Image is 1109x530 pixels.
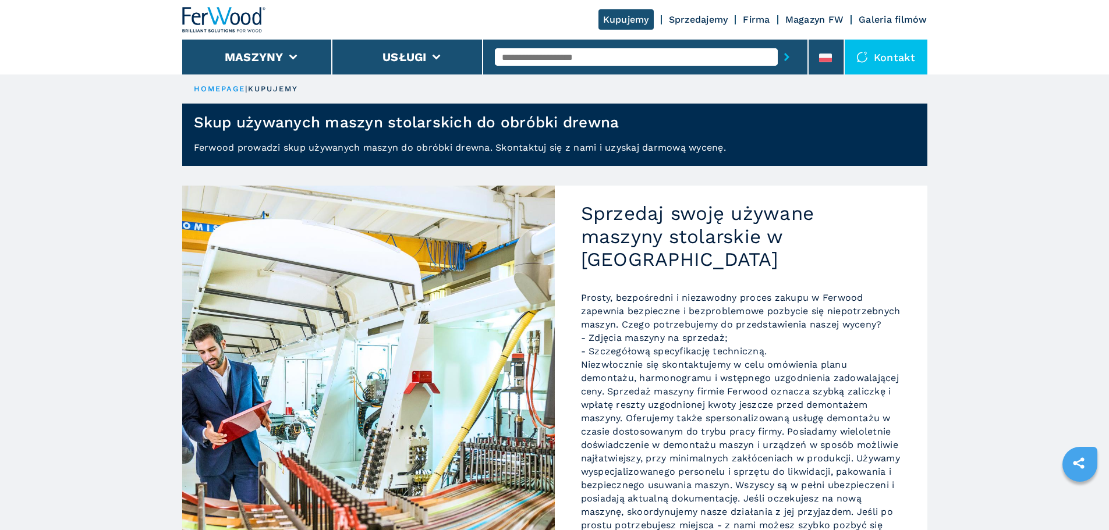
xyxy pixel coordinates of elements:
[225,50,284,64] button: Maszyny
[248,84,299,94] p: kupujemy
[743,14,770,25] a: Firma
[856,51,868,63] img: Kontakt
[182,141,927,166] p: Ferwood prowadzi skup używanych maszyn do obróbki drewna. Skontaktuj się z nami i uzyskaj darmową...
[785,14,844,25] a: Magazyn FW
[1064,449,1093,478] a: sharethis
[859,14,927,25] a: Galeria filmów
[778,44,796,70] button: submit-button
[382,50,427,64] button: Usługi
[1060,478,1100,521] iframe: Chat
[245,84,247,93] span: |
[194,84,246,93] a: HOMEPAGE
[845,40,927,74] div: Kontakt
[194,113,619,131] h1: Skup używanych maszyn stolarskich do obróbki drewna
[581,202,901,271] h2: Sprzedaj swoję używane maszyny stolarskie w [GEOGRAPHIC_DATA]
[182,7,266,33] img: Ferwood
[598,9,654,30] a: Kupujemy
[669,14,728,25] a: Sprzedajemy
